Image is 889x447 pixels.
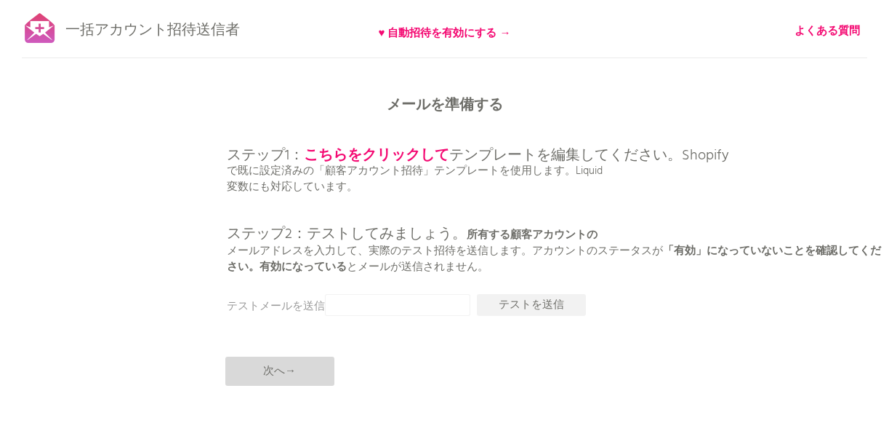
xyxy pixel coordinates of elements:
[347,258,488,276] font: とメールが送信されません。
[467,226,598,244] font: 所有する顧客アカウントの
[304,144,449,167] a: こちらをクリックして
[263,363,296,380] font: 次へ→
[227,298,347,315] font: テストメールを送信する
[227,178,358,196] font: 変数にも対応しています。
[795,23,860,39] a: よくある質問
[358,242,532,260] font: 、実際のテスト招待を送信します。
[227,242,358,260] font: メールアドレスを入力して
[387,94,503,117] font: メールを準備する
[449,144,729,167] font: テンプレートを編集してください。Shopify
[227,162,603,180] font: で既に設定済みの「顧客アカウント招待」テンプレートを使用します。Liquid
[65,19,240,42] font: 一括アカウント招待送信者
[227,242,881,276] font: 「有効」になっていないことを確認してください。有効になっている
[499,296,564,314] font: テストを送信
[795,23,860,40] font: よくある質問
[379,25,511,42] font: ♥ 自動招待を有効にする →
[227,144,304,167] font: ステップ1：
[532,242,663,260] font: アカウントのステータスが
[227,223,467,246] font: ステップ2：テストしてみましょう。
